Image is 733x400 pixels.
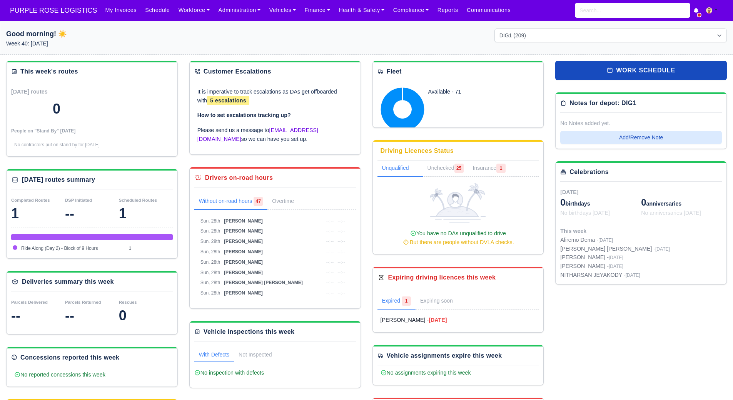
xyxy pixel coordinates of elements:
a: Expired [377,293,416,310]
div: But there are people without DVLA checks. [381,238,536,247]
div: Concessions reported this week [20,353,119,362]
a: [EMAIL_ADDRESS][DOMAIN_NAME] [197,127,318,142]
div: This week's routes [20,67,78,76]
a: Unchecked [423,161,468,177]
span: --:-- [326,290,334,296]
strong: [DATE] [429,317,447,323]
span: Sun, 28th [200,228,220,234]
span: 0 [560,197,565,208]
span: --:-- [326,249,334,254]
small: DSP Initiated [65,198,92,203]
span: [DATE] [609,264,623,269]
button: Add/Remove Note [560,131,722,144]
span: Sun, 28th [200,249,220,254]
small: Parcels Returned [65,300,101,305]
a: Communications [463,3,515,18]
small: Parcels Delivered [11,300,48,305]
div: 0 [119,308,173,323]
p: How to set escalations tracking up? [197,111,353,120]
span: --:-- [337,228,345,234]
span: Sun, 28th [200,218,220,224]
span: [DATE] [598,238,613,243]
div: -- [11,308,65,323]
span: No anniversaries [DATE] [641,210,701,216]
div: Available - 71 [428,87,509,96]
h1: Good morning! ☀️ [6,28,239,39]
span: No assignments expiring this week [381,370,471,376]
a: Expiring soon [416,293,468,310]
div: Driving Licences Status [381,146,454,156]
span: Sun, 28th [200,270,220,275]
span: Sun, 28th [200,290,220,296]
input: Search... [575,3,690,18]
small: Completed Routes [11,198,50,203]
span: Sun, 28th [200,239,220,244]
span: [PERSON_NAME] [224,270,263,275]
span: [DATE] [560,189,578,195]
div: [PERSON_NAME] - [560,253,670,262]
div: [DATE] routes summary [22,175,95,184]
a: With Defects [194,348,234,362]
span: 5 escalations [207,96,249,105]
div: Ride Along (Day 2) - Block of 9 Hours [11,234,173,240]
span: No reported concessions this week [14,372,105,378]
td: 1 [127,243,173,254]
span: [PERSON_NAME] [224,239,263,244]
span: [DATE] [655,246,670,252]
a: Schedule [141,3,174,18]
span: PURPLE ROSE LOGISTICS [6,3,101,18]
span: [PERSON_NAME] [224,249,263,254]
span: --:-- [337,249,345,254]
a: Vehicles [265,3,301,18]
div: Customer Escalations [204,67,271,76]
span: --:-- [337,280,345,285]
span: This week [560,228,586,234]
span: --:-- [326,228,334,234]
small: Rescues [119,300,137,305]
span: --:-- [337,290,345,296]
div: No Notes added yet. [560,119,722,128]
span: No contractors put on stand by for [DATE] [14,142,100,147]
span: --:-- [337,259,345,265]
div: [PERSON_NAME] - [560,262,670,271]
div: 1 [119,206,173,221]
span: No birthdays [DATE] [560,210,610,216]
a: Finance [300,3,334,18]
div: Expiring driving licences this week [388,273,496,282]
div: Notes for depot: DIG1 [569,99,636,108]
span: No inspection with defects [194,370,264,376]
div: Deliveries summary this week [22,277,114,286]
div: Celebrations [569,167,609,177]
div: 1 [11,206,65,221]
a: Workforce [174,3,214,18]
span: 1 [496,164,506,173]
a: Administration [214,3,265,18]
span: --:-- [326,218,334,224]
p: Please send us a message to so we can have you set up. [197,126,353,144]
span: --:-- [326,239,334,244]
iframe: Chat Widget [695,363,733,400]
span: 47 [254,197,263,206]
p: It is imperative to track escalations as DAs get offboarded with [197,87,353,105]
div: Vehicle inspections this week [204,327,295,336]
span: --:-- [326,280,334,285]
span: Sun, 28th [200,280,220,285]
div: birthdays [560,196,641,209]
a: [PERSON_NAME] -[DATE] [381,316,536,325]
div: 0 [53,101,60,117]
a: Health & Safety [334,3,389,18]
a: Unqualified [377,161,423,177]
span: Sun, 28th [200,259,220,265]
span: --:-- [337,270,345,275]
a: Reports [433,3,463,18]
div: People on "Stand By" [DATE] [11,128,173,134]
span: [PERSON_NAME] [224,228,263,234]
div: [PERSON_NAME] [PERSON_NAME] - [560,244,670,253]
a: work schedule [555,61,727,80]
span: 1 [402,296,411,306]
a: Not Inspected [234,348,276,362]
div: Aliremo Dema - [560,236,670,244]
div: You have no DAs unqualified to drive [381,229,536,247]
a: My Invoices [101,3,141,18]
